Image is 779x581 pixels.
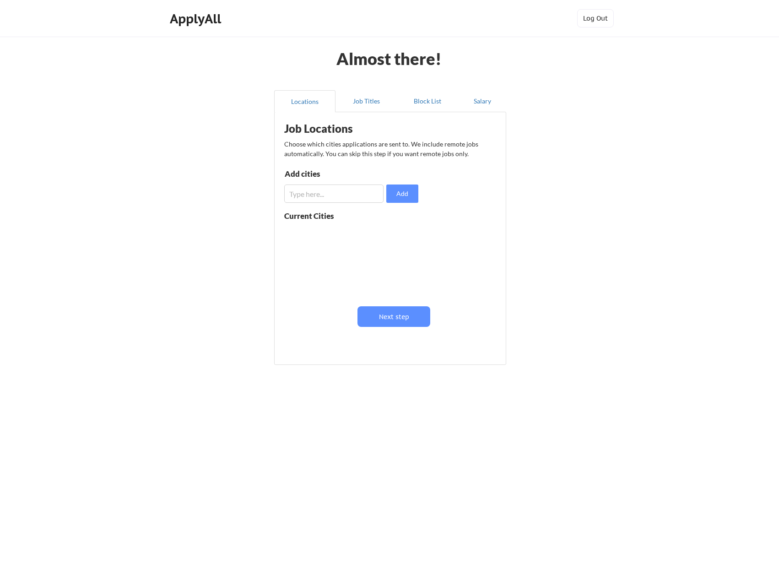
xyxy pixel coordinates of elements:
div: Almost there! [325,50,453,67]
div: Add cities [285,170,379,178]
div: ApplyAll [170,11,224,27]
button: Next step [357,306,430,327]
div: Current Cities [284,212,354,220]
div: Choose which cities applications are sent to. We include remote jobs automatically. You can skip ... [284,139,495,158]
button: Log Out [577,9,614,27]
button: Salary [458,90,506,112]
button: Job Titles [335,90,397,112]
button: Add [386,185,418,203]
div: Job Locations [284,123,400,134]
button: Locations [274,90,335,112]
input: Type here... [284,185,384,203]
button: Block List [397,90,458,112]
